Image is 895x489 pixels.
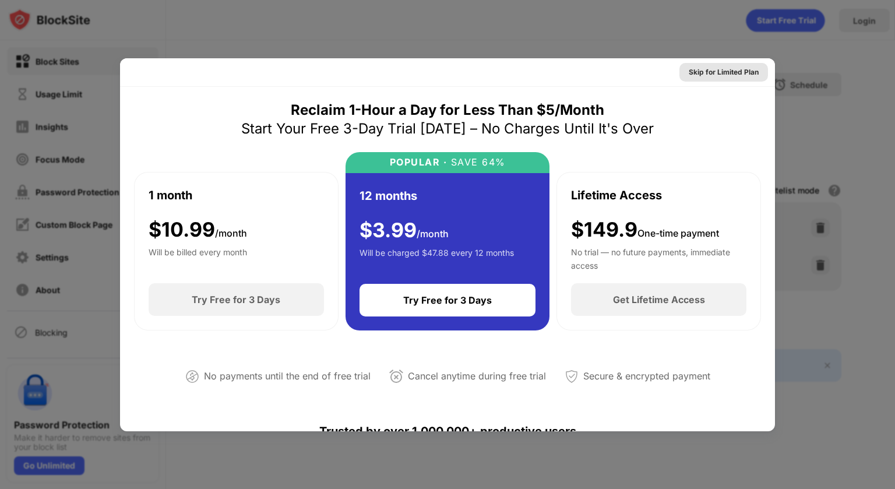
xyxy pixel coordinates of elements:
[360,247,514,270] div: Will be charged $47.88 every 12 months
[134,403,761,459] div: Trusted by over 1,000,000+ productive users
[389,370,403,384] img: cancel-anytime
[408,368,546,385] div: Cancel anytime during free trial
[241,119,654,138] div: Start Your Free 3-Day Trial [DATE] – No Charges Until It's Over
[571,246,746,269] div: No trial — no future payments, immediate access
[204,368,371,385] div: No payments until the end of free trial
[291,101,604,119] div: Reclaim 1-Hour a Day for Less Than $5/Month
[192,294,280,305] div: Try Free for 3 Days
[360,187,417,205] div: 12 months
[583,368,710,385] div: Secure & encrypted payment
[185,370,199,384] img: not-paying
[149,246,247,269] div: Will be billed every month
[613,294,705,305] div: Get Lifetime Access
[390,157,447,168] div: POPULAR ·
[689,66,759,78] div: Skip for Limited Plan
[360,219,449,242] div: $ 3.99
[571,218,719,242] div: $149.9
[149,187,192,204] div: 1 month
[215,227,247,239] span: /month
[417,228,449,240] span: /month
[403,294,492,306] div: Try Free for 3 Days
[571,187,662,204] div: Lifetime Access
[447,157,506,168] div: SAVE 64%
[565,370,579,384] img: secured-payment
[637,227,719,239] span: One-time payment
[149,218,247,242] div: $ 10.99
